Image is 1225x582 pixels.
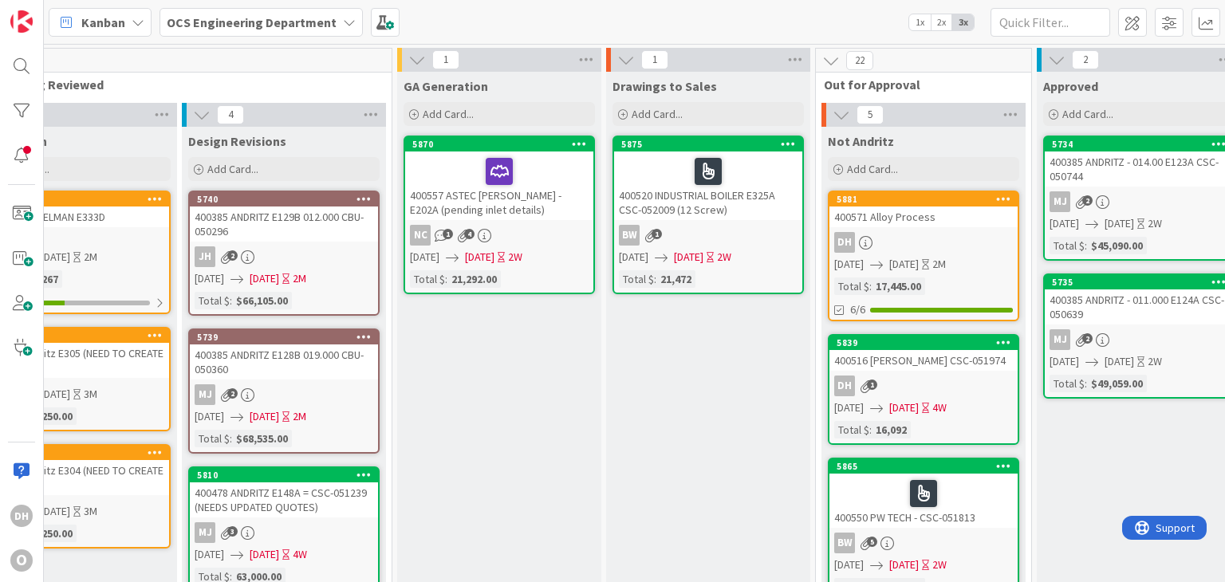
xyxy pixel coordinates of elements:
div: 16,092 [872,421,911,438]
div: 2W [1148,353,1162,370]
div: Total $ [834,277,869,295]
span: 22 [846,51,873,70]
div: MJ [195,522,215,543]
div: MJ [190,384,378,405]
div: 2W [1148,215,1162,232]
img: Visit kanbanzone.com [10,10,33,33]
span: [DATE] [889,256,919,273]
div: 2W [508,249,522,265]
input: Quick Filter... [991,8,1110,37]
div: DH [834,376,855,396]
span: Add Card... [632,107,683,121]
div: 400520 INDUSTRIAL BOILER E325A CSC-052009 (12 Screw) [614,151,802,220]
div: DH [834,232,855,253]
div: DH [829,232,1018,253]
span: Out for Approval [824,77,1011,92]
div: 5881400571 Alloy Process [829,192,1018,227]
div: NC [410,225,431,246]
a: 5870400557 ASTEC [PERSON_NAME] - E202A (pending inlet details)NC[DATE][DATE]2WTotal $:21,292.00 [404,136,595,294]
span: 2 [1082,195,1093,206]
div: 2M [84,249,97,265]
div: NC [405,225,593,246]
span: Not Andritz [828,133,894,149]
a: 5740400385 ANDRITZ E129B 012.000 CBU- 050296JH[DATE][DATE]2MTotal $:$66,105.00 [188,191,380,316]
div: 5865400550 PW TECH - CSC-051813 [829,459,1018,528]
div: 5865 [829,459,1018,474]
span: 2 [1072,50,1099,69]
div: 2W [932,556,947,573]
div: 5870 [405,137,593,151]
div: 17,445.00 [872,277,925,295]
div: Total $ [410,270,445,288]
span: [DATE] [250,270,279,287]
span: 1 [652,229,662,239]
div: 5870 [412,139,593,150]
div: 400385 ANDRITZ E129B 012.000 CBU- 050296 [190,206,378,242]
span: 5 [867,537,877,547]
span: : [654,270,656,288]
div: $66,105.00 [232,292,292,309]
div: 400571 Alloy Process [829,206,1018,227]
div: 4W [932,399,947,416]
span: : [445,270,447,288]
span: [DATE] [250,546,279,563]
div: $45,090.00 [1087,237,1147,254]
span: 2 [227,250,238,261]
span: Approved [1043,78,1098,94]
span: 1 [432,50,459,69]
div: Total $ [619,270,654,288]
span: [DATE] [195,546,224,563]
span: 1 [867,379,877,390]
div: 5810 [190,468,378,482]
span: [DATE] [250,408,279,425]
div: 5870400557 ASTEC [PERSON_NAME] - E202A (pending inlet details) [405,137,593,220]
div: 2M [932,256,946,273]
div: 5875 [621,139,802,150]
div: 5740 [197,194,378,205]
b: OCS Engineering Department [167,14,337,30]
span: 2x [931,14,952,30]
div: 400557 ASTEC [PERSON_NAME] - E202A (pending inlet details) [405,151,593,220]
div: 5810 [197,470,378,481]
span: : [230,292,232,309]
div: 5865 [837,461,1018,472]
span: : [869,421,872,438]
span: Add Card... [847,162,898,176]
span: 1 [641,50,668,69]
span: 2 [227,388,238,399]
span: [DATE] [834,256,864,273]
span: [DATE] [1050,353,1079,370]
div: 5881 [837,194,1018,205]
span: [DATE] [410,249,439,265]
span: : [869,277,872,295]
div: 2M [293,270,306,287]
div: MJ [1050,329,1070,350]
span: [DATE] [1105,215,1134,232]
div: Total $ [195,430,230,447]
span: 3x [952,14,974,30]
span: [DATE] [41,503,70,520]
div: 21,292.00 [447,270,501,288]
span: [DATE] [1050,215,1079,232]
div: $49,059.00 [1087,375,1147,392]
span: [DATE] [889,556,919,573]
div: Total $ [834,421,869,438]
div: 25,250.00 [23,525,77,542]
div: O [10,549,33,572]
div: 3M [84,386,97,403]
div: 2W [717,249,731,265]
span: Add Card... [1062,107,1113,121]
span: [DATE] [834,556,864,573]
span: [DATE] [674,249,703,265]
a: 5839400516 [PERSON_NAME] CSC-051974DH[DATE][DATE]4WTotal $:16,092 [828,334,1019,445]
span: [DATE] [619,249,648,265]
span: [DATE] [195,270,224,287]
div: 5875400520 INDUSTRIAL BOILER E325A CSC-052009 (12 Screw) [614,137,802,220]
div: 5881 [829,192,1018,206]
div: BW [829,533,1018,553]
div: 21,472 [656,270,695,288]
span: 3 [227,526,238,537]
span: 2 [1082,333,1093,344]
div: 5739400385 ANDRITZ E128B 019.000 CBU- 050360 [190,330,378,379]
div: 5739 [190,330,378,344]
